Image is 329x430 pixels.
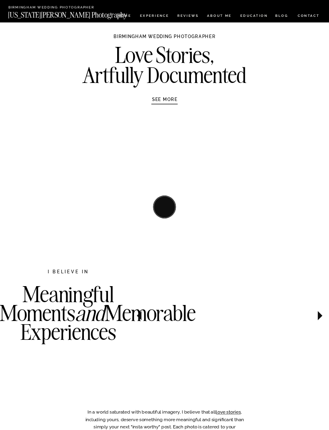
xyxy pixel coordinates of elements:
[69,45,261,56] h2: Love Stories, Artfully Documented
[75,299,105,326] i: and
[207,14,232,19] a: ABOUT ME
[297,12,320,18] a: CONTACT
[216,409,241,415] a: love stories
[139,97,191,102] a: SEE MORE
[18,268,118,276] h2: I believe in
[8,11,146,16] a: [US_STATE][PERSON_NAME] Photography
[8,6,97,10] a: Birmingham Wedding Photographer
[113,34,216,44] h1: Birmingham Wedding Photographer
[177,14,198,19] a: REVIEWS
[140,14,169,19] a: Experience
[275,14,288,19] a: BLOG
[116,14,132,19] a: HOME
[240,14,268,19] a: EDUCATION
